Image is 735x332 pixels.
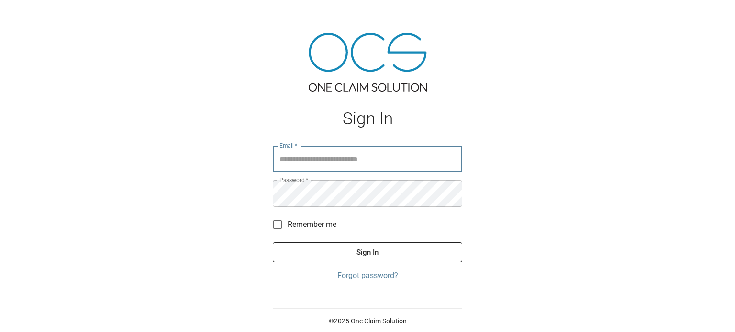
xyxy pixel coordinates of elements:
label: Email [279,141,298,150]
img: ocs-logo-white-transparent.png [11,6,50,25]
a: Forgot password? [273,270,462,281]
span: Remember me [288,219,336,230]
h1: Sign In [273,109,462,129]
label: Password [279,176,308,184]
p: © 2025 One Claim Solution [273,316,462,326]
button: Sign In [273,242,462,262]
img: ocs-logo-tra.png [309,33,427,92]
